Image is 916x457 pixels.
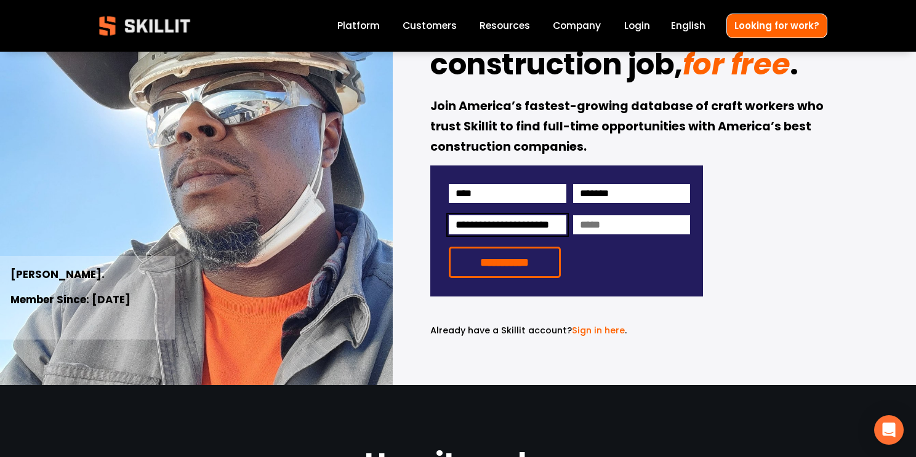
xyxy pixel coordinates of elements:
a: Looking for work? [726,14,827,38]
span: English [671,18,705,33]
a: Company [553,18,601,34]
div: Open Intercom Messenger [874,415,904,445]
a: Login [624,18,650,34]
img: Skillit [89,7,201,44]
em: your dream [494,4,671,46]
a: Customers [403,18,457,34]
strong: Member Since: [DATE] [10,292,131,309]
a: folder dropdown [480,18,530,34]
a: Sign in here [572,324,625,336]
a: Platform [337,18,380,34]
strong: construction job, [430,42,683,92]
strong: Find [430,2,494,53]
strong: [PERSON_NAME]. [10,266,105,284]
strong: Join America’s fastest-growing database of craft workers who trust Skillit to find full-time oppo... [430,97,826,157]
em: for free [683,44,790,85]
div: language picker [671,18,705,34]
strong: . [790,42,798,92]
span: Resources [480,18,530,33]
p: . [430,324,703,338]
span: Already have a Skillit account? [430,324,572,336]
